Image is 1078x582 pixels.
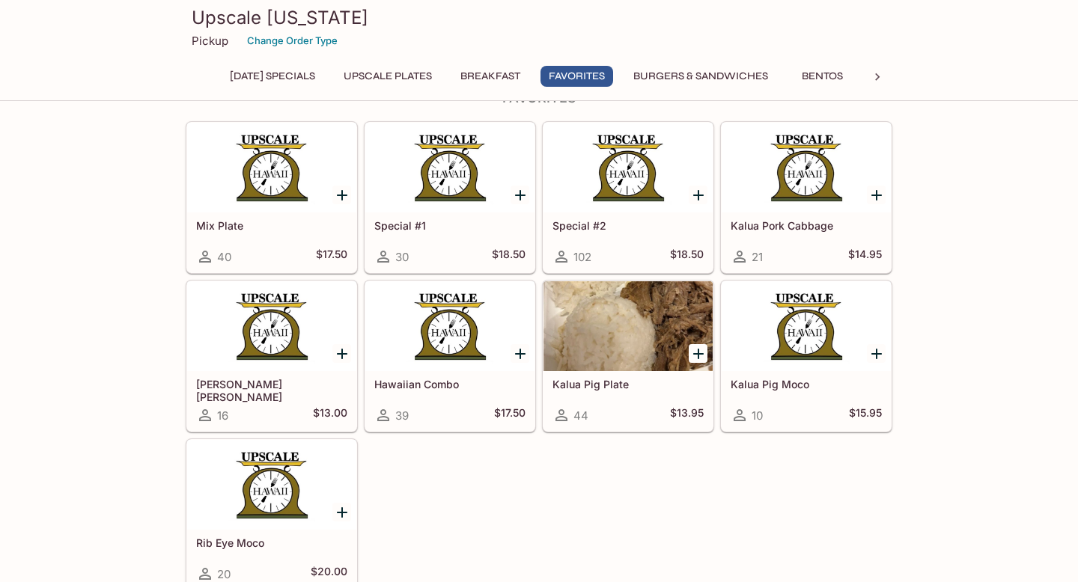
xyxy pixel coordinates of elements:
[240,29,344,52] button: Change Order Type
[788,66,856,87] button: Bentos
[721,122,892,273] a: Kalua Pork Cabbage21$14.95
[670,406,704,424] h5: $13.95
[374,219,526,232] h5: Special #1
[849,406,882,424] h5: $15.95
[186,281,357,432] a: [PERSON_NAME] [PERSON_NAME]16$13.00
[217,408,228,423] span: 16
[867,186,886,204] button: Add Kalua Pork Cabbage
[313,406,347,424] h5: $13.00
[365,281,535,371] div: Hawaiian Combo
[492,248,526,266] h5: $18.50
[332,503,351,521] button: Add Rib Eye Moco
[848,248,882,266] h5: $14.95
[731,378,882,390] h5: Kalua Pig Moco
[332,186,351,204] button: Add Mix Plate
[187,440,356,530] div: Rib Eye Moco
[543,281,713,432] a: Kalua Pig Plate44$13.95
[365,123,535,212] div: Special #1
[552,219,704,232] h5: Special #2
[731,219,882,232] h5: Kalua Pork Cabbage
[752,250,763,264] span: 21
[395,408,409,423] span: 39
[395,250,409,264] span: 30
[721,281,892,432] a: Kalua Pig Moco10$15.95
[187,123,356,212] div: Mix Plate
[752,408,763,423] span: 10
[722,123,891,212] div: Kalua Pork Cabbage
[192,34,228,48] p: Pickup
[192,6,886,29] h3: Upscale [US_STATE]
[543,123,713,212] div: Special #2
[316,248,347,266] h5: $17.50
[187,281,356,371] div: Lau Lau
[196,378,347,402] h5: [PERSON_NAME] [PERSON_NAME]
[689,344,707,363] button: Add Kalua Pig Plate
[217,567,231,581] span: 20
[573,408,588,423] span: 44
[511,186,529,204] button: Add Special #1
[196,536,347,549] h5: Rib Eye Moco
[670,248,704,266] h5: $18.50
[196,219,347,232] h5: Mix Plate
[689,186,707,204] button: Add Special #2
[335,66,440,87] button: UPSCALE Plates
[186,122,357,273] a: Mix Plate40$17.50
[511,344,529,363] button: Add Hawaiian Combo
[543,122,713,273] a: Special #2102$18.50
[332,344,351,363] button: Add Lau Lau
[867,344,886,363] button: Add Kalua Pig Moco
[217,250,231,264] span: 40
[374,378,526,390] h5: Hawaiian Combo
[494,406,526,424] h5: $17.50
[552,378,704,390] h5: Kalua Pig Plate
[573,250,591,264] span: 102
[540,66,613,87] button: Favorites
[625,66,776,87] button: Burgers & Sandwiches
[543,281,713,371] div: Kalua Pig Plate
[365,281,535,432] a: Hawaiian Combo39$17.50
[365,122,535,273] a: Special #130$18.50
[722,281,891,371] div: Kalua Pig Moco
[222,66,323,87] button: [DATE] Specials
[452,66,529,87] button: Breakfast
